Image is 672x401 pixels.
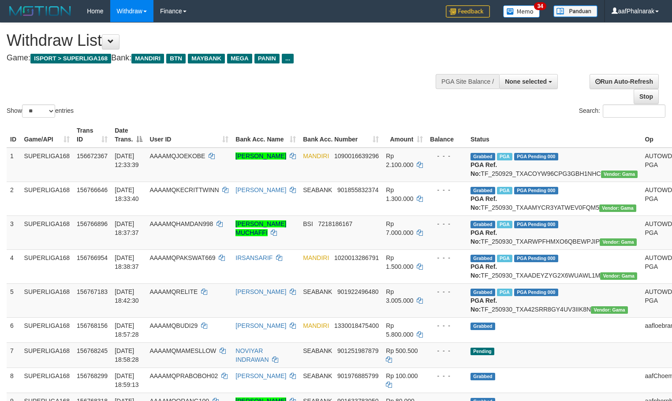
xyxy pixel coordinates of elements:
span: Marked by aafheankoy [497,289,512,296]
td: 4 [7,249,21,283]
span: MAYBANK [188,54,225,63]
span: Copy 901976885799 to clipboard [337,372,378,379]
a: [PERSON_NAME] MUCHAFFI [235,220,286,236]
td: SUPERLIGA168 [21,368,74,393]
b: PGA Ref. No: [470,229,497,245]
th: Amount: activate to sort column ascending [382,123,426,148]
label: Search: [579,104,665,118]
span: Vendor URL: https://trx31.1velocity.biz [599,204,636,212]
td: 6 [7,317,21,342]
input: Search: [603,104,665,118]
b: PGA Ref. No: [470,297,497,313]
span: BTN [166,54,186,63]
span: Grabbed [470,255,495,262]
span: [DATE] 18:42:30 [115,288,139,304]
td: SUPERLIGA168 [21,317,74,342]
span: AAAAMQBUDI29 [149,322,198,329]
span: SEABANK [303,372,332,379]
span: Grabbed [470,289,495,296]
span: Copy 901922496480 to clipboard [337,288,378,295]
div: - - - [430,186,463,194]
b: PGA Ref. No: [470,195,497,211]
th: Balance [426,123,467,148]
span: Grabbed [470,221,495,228]
span: Rp 500.500 [386,347,418,354]
span: AAAAMQHAMDAN998 [149,220,213,227]
span: Rp 100.000 [386,372,418,379]
a: [PERSON_NAME] [235,372,286,379]
a: [PERSON_NAME] [235,288,286,295]
th: Date Trans.: activate to sort column descending [111,123,146,148]
td: TF_250930_TXA42SRR8GY4UV3IIK8N [467,283,641,317]
span: [DATE] 18:38:37 [115,254,139,270]
img: Button%20Memo.svg [503,5,540,18]
span: AAAAMQRELITE [149,288,198,295]
span: AAAAMQPRABOBOH02 [149,372,218,379]
td: 1 [7,148,21,182]
b: PGA Ref. No: [470,161,497,177]
span: [DATE] 18:57:28 [115,322,139,338]
span: Copy 1090016639296 to clipboard [334,152,379,160]
span: AAAAMQKECRITTWINN [149,186,219,193]
a: NOVIYAR INDRAWAN [235,347,269,363]
span: Grabbed [470,187,495,194]
span: 156768299 [77,372,108,379]
td: 5 [7,283,21,317]
div: - - - [430,371,463,380]
span: AAAAMQPAKSWAT669 [149,254,215,261]
th: ID [7,123,21,148]
span: Vendor URL: https://trx31.1velocity.biz [591,306,628,314]
span: 156766954 [77,254,108,261]
span: PGA Pending [514,153,558,160]
b: PGA Ref. No: [470,263,497,279]
a: [PERSON_NAME] [235,322,286,329]
td: TF_250930_TXAADEYZYG2X6WUAWL1M [467,249,641,283]
div: - - - [430,287,463,296]
a: Stop [634,89,659,104]
th: Trans ID: activate to sort column ascending [73,123,111,148]
span: Rp 1.500.000 [386,254,413,270]
span: 156768156 [77,322,108,329]
span: 156672367 [77,152,108,160]
span: Vendor URL: https://trx31.1velocity.biz [600,238,637,246]
span: PANIN [254,54,280,63]
img: panduan.png [553,5,597,17]
th: Game/API: activate to sort column ascending [21,123,74,148]
span: Rp 3.005.000 [386,288,413,304]
span: MANDIRI [303,254,329,261]
span: SEABANK [303,186,332,193]
span: [DATE] 18:33:40 [115,186,139,202]
td: SUPERLIGA168 [21,215,74,249]
span: Copy 1330018475400 to clipboard [334,322,379,329]
h1: Withdraw List [7,32,439,49]
span: ISPORT > SUPERLIGA168 [30,54,111,63]
span: 156766896 [77,220,108,227]
td: 2 [7,182,21,215]
button: None selected [499,74,558,89]
span: PGA Pending [514,187,558,194]
a: Run Auto-Refresh [590,74,659,89]
span: 156768245 [77,347,108,354]
span: Grabbed [470,323,495,330]
span: Copy 7218186167 to clipboard [318,220,352,227]
span: ... [282,54,294,63]
span: Grabbed [470,153,495,160]
span: Marked by aafsengchandara [497,153,512,160]
td: 3 [7,215,21,249]
span: [DATE] 12:33:39 [115,152,139,168]
td: SUPERLIGA168 [21,249,74,283]
td: SUPERLIGA168 [21,342,74,368]
span: Copy 1020013286791 to clipboard [334,254,379,261]
span: PGA Pending [514,221,558,228]
span: MANDIRI [303,152,329,160]
span: [DATE] 18:59:13 [115,372,139,388]
span: PGA Pending [514,289,558,296]
span: Copy 901855832374 to clipboard [337,186,378,193]
span: [DATE] 18:58:28 [115,347,139,363]
td: SUPERLIGA168 [21,148,74,182]
span: PGA Pending [514,255,558,262]
span: MANDIRI [131,54,164,63]
span: Vendor URL: https://trx31.1velocity.biz [600,272,637,280]
span: BSI [303,220,313,227]
span: Marked by aafsengchandara [497,255,512,262]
